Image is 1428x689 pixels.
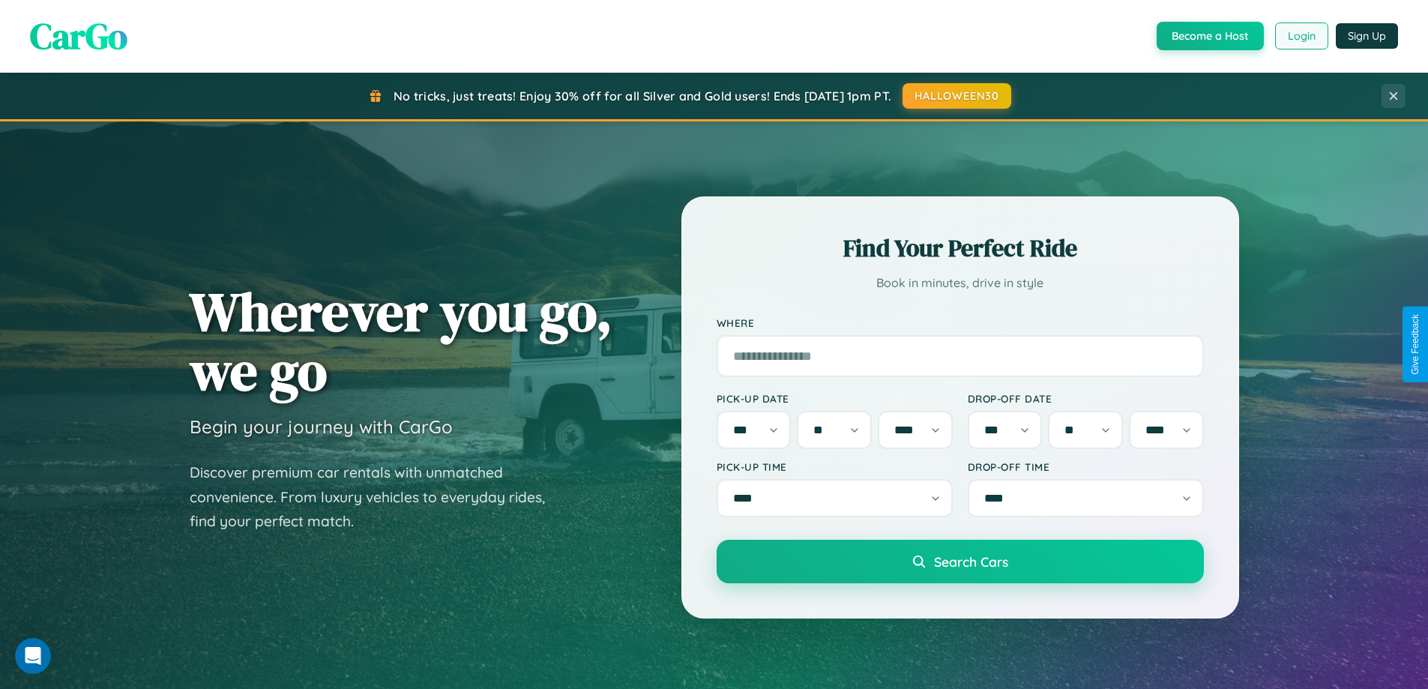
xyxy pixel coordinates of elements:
[717,316,1204,329] label: Where
[717,460,953,473] label: Pick-up Time
[717,392,953,405] label: Pick-up Date
[394,88,891,103] span: No tricks, just treats! Enjoy 30% off for all Silver and Gold users! Ends [DATE] 1pm PT.
[30,11,127,61] span: CarGo
[903,83,1011,109] button: HALLOWEEN30
[1157,22,1264,50] button: Become a Host
[934,553,1008,570] span: Search Cars
[15,638,51,674] iframe: Intercom live chat
[1410,314,1421,375] div: Give Feedback
[190,282,612,400] h1: Wherever you go, we go
[717,272,1204,294] p: Book in minutes, drive in style
[190,460,564,534] p: Discover premium car rentals with unmatched convenience. From luxury vehicles to everyday rides, ...
[1275,22,1328,49] button: Login
[717,232,1204,265] h2: Find Your Perfect Ride
[1336,23,1398,49] button: Sign Up
[968,460,1204,473] label: Drop-off Time
[717,540,1204,583] button: Search Cars
[968,392,1204,405] label: Drop-off Date
[190,415,453,438] h3: Begin your journey with CarGo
